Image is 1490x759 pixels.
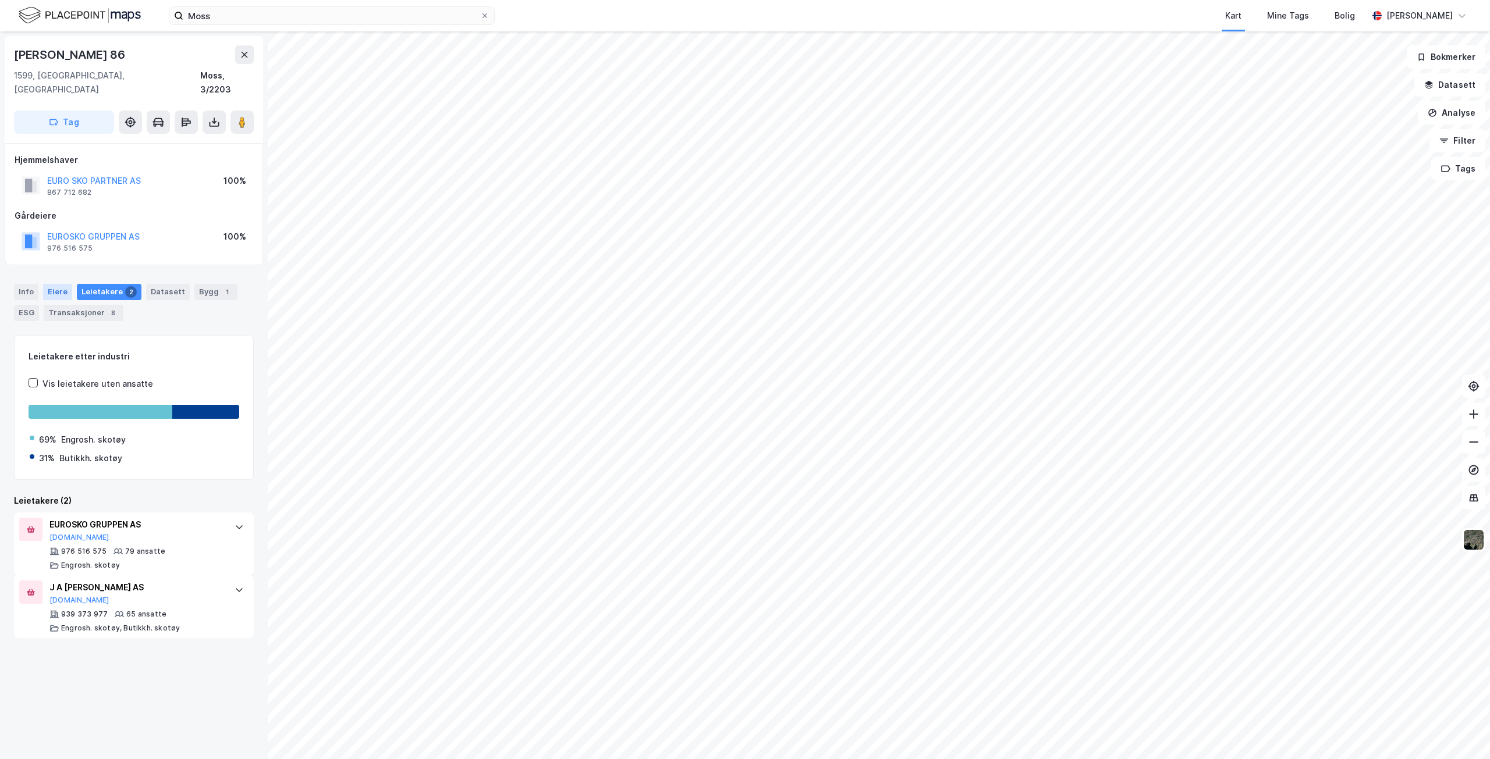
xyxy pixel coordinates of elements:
div: 31% [39,451,55,465]
button: [DOMAIN_NAME] [49,533,109,542]
iframe: Chat Widget [1432,703,1490,759]
div: Eiere [43,284,72,300]
div: Kontrollprogram for chat [1432,703,1490,759]
button: Tags [1431,157,1485,180]
img: 9k= [1463,529,1485,551]
div: Engrosh. skotøy [61,433,126,447]
div: Mine Tags [1267,9,1309,23]
div: Hjemmelshaver [15,153,253,167]
div: J A [PERSON_NAME] AS [49,580,223,594]
div: Leietakere etter industri [29,350,239,364]
div: 2 [125,286,137,298]
div: 867 712 682 [47,188,91,197]
div: Transaksjoner [44,305,123,321]
div: 939 373 977 [61,610,108,619]
div: 1599, [GEOGRAPHIC_DATA], [GEOGRAPHIC_DATA] [14,69,200,97]
div: Leietakere [77,284,141,300]
div: 976 516 575 [47,244,93,253]
div: 976 516 575 [61,547,107,556]
div: Engrosh. skotøy [61,561,120,570]
button: [DOMAIN_NAME] [49,596,109,605]
div: 65 ansatte [126,610,166,619]
div: EUROSKO GRUPPEN AS [49,518,223,532]
div: 69% [39,433,56,447]
div: Leietakere (2) [14,494,254,508]
div: Bygg [194,284,237,300]
div: [PERSON_NAME] 86 [14,45,127,64]
img: logo.f888ab2527a4732fd821a326f86c7f29.svg [19,5,141,26]
input: Søk på adresse, matrikkel, gårdeiere, leietakere eller personer [183,7,480,24]
div: Datasett [146,284,190,300]
div: Kart [1225,9,1241,23]
button: Datasett [1414,73,1485,97]
button: Filter [1429,129,1485,152]
div: 100% [223,174,246,188]
div: Vis leietakere uten ansatte [42,377,153,391]
button: Bokmerker [1407,45,1485,69]
div: Engrosh. skotøy, Butikkh. skotøy [61,623,180,633]
div: Butikkh. skotøy [59,451,122,465]
div: Info [14,284,38,300]
div: 8 [107,307,119,319]
button: Analyse [1418,101,1485,124]
button: Tag [14,111,114,134]
div: Moss, 3/2203 [200,69,254,97]
div: 100% [223,230,246,244]
div: Bolig [1335,9,1355,23]
div: ESG [14,305,39,321]
div: 1 [221,286,233,298]
div: [PERSON_NAME] [1386,9,1453,23]
div: 79 ansatte [125,547,165,556]
div: Gårdeiere [15,209,253,223]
